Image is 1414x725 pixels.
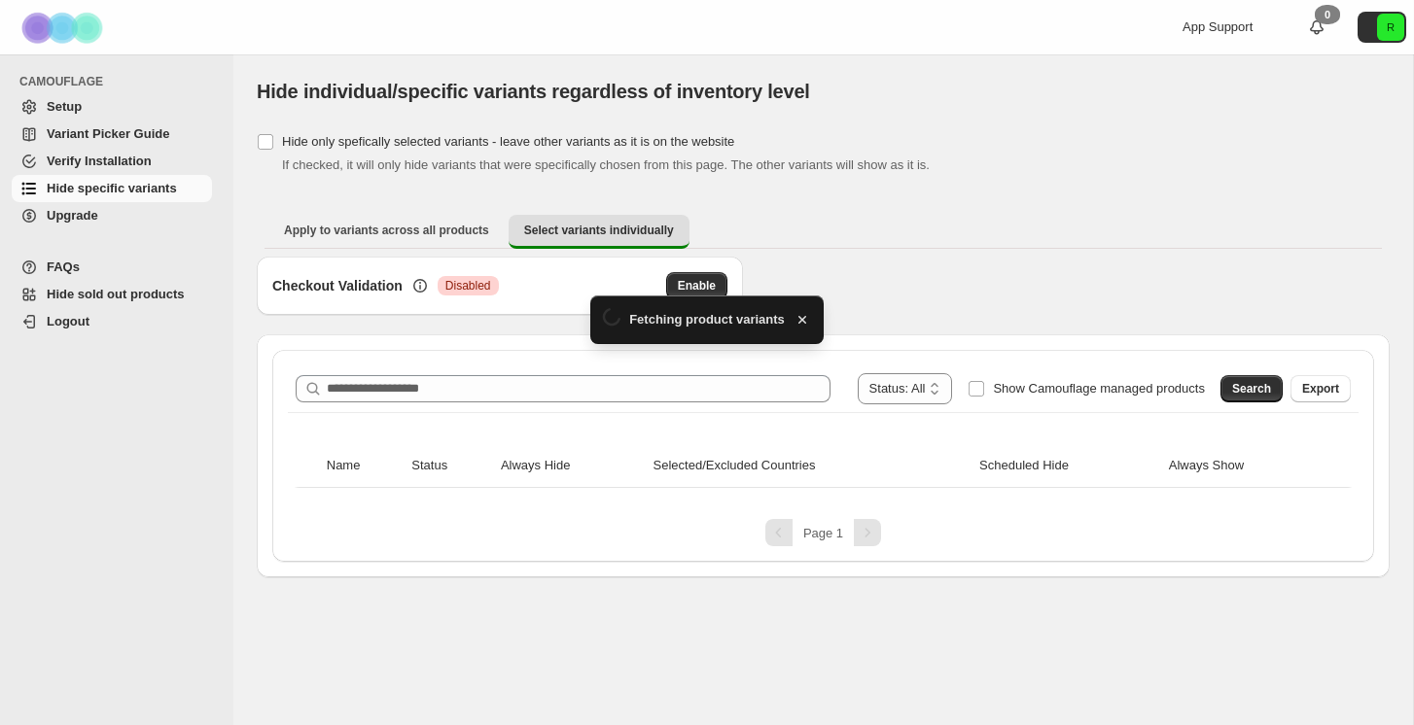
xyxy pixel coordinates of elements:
[47,154,152,168] span: Verify Installation
[1232,381,1271,397] span: Search
[524,223,674,238] span: Select variants individually
[1183,19,1253,34] span: App Support
[12,148,212,175] a: Verify Installation
[47,126,169,141] span: Variant Picker Guide
[445,278,491,293] span: Disabled
[268,215,505,246] button: Apply to variants across all products
[47,287,185,301] span: Hide sold out products
[406,444,495,488] th: Status
[19,74,220,89] span: CAMOUFLAGE
[1377,14,1404,41] span: Avatar with initials R
[993,381,1205,396] span: Show Camouflage managed products
[1358,12,1406,43] button: Avatar with initials R
[1163,444,1326,488] th: Always Show
[12,254,212,281] a: FAQs
[629,310,785,329] span: Fetching product variants
[12,175,212,202] a: Hide specific variants
[321,444,407,488] th: Name
[12,281,212,308] a: Hide sold out products
[678,278,716,293] span: Enable
[1220,375,1283,402] button: Search
[47,208,98,223] span: Upgrade
[12,308,212,335] a: Logout
[16,1,113,54] img: Camouflage
[282,157,930,172] span: If checked, it will only hide variants that were specifically chosen from this page. The other va...
[282,134,734,149] span: Hide only spefically selected variants - leave other variants as it is on the website
[666,272,727,299] button: Enable
[257,81,810,102] span: Hide individual/specific variants regardless of inventory level
[12,93,212,121] a: Setup
[47,99,82,114] span: Setup
[648,444,974,488] th: Selected/Excluded Countries
[272,276,403,295] h3: Checkout Validation
[1290,375,1351,402] button: Export
[973,444,1163,488] th: Scheduled Hide
[12,202,212,229] a: Upgrade
[803,526,843,540] span: Page 1
[12,121,212,148] a: Variant Picker Guide
[509,215,689,249] button: Select variants individually
[257,257,1390,577] div: Select variants individually
[47,314,89,328] span: Logout
[47,259,80,274] span: FAQs
[1315,5,1340,24] div: 0
[1307,17,1326,37] a: 0
[284,223,489,238] span: Apply to variants across all products
[288,519,1359,546] nav: Pagination
[1302,381,1339,397] span: Export
[47,181,177,195] span: Hide specific variants
[1387,21,1395,33] text: R
[495,444,648,488] th: Always Hide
